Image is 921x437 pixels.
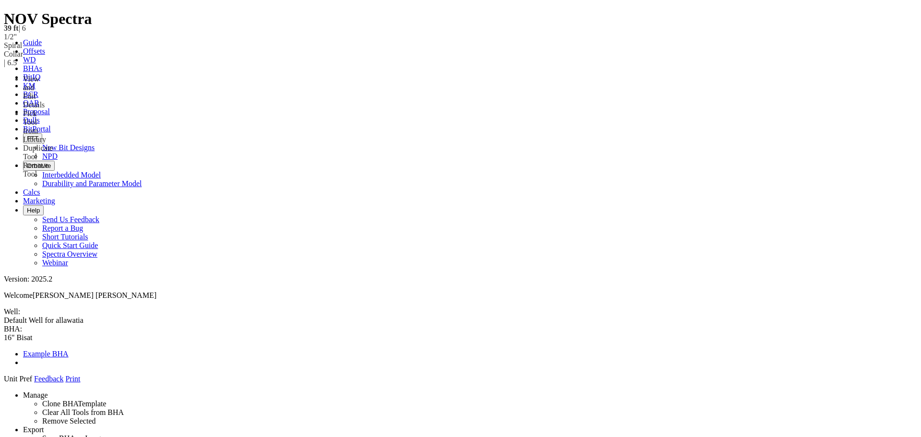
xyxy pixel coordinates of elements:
a: Send Us Feedback [42,215,99,224]
a: Interbedded Model [42,171,101,179]
a: Export [23,425,44,434]
a: Pick Tool from Library [23,109,46,143]
a: Calcs [23,188,40,196]
b: 39 ft [4,24,19,32]
a: Report a Bug [42,224,83,232]
a: Webinar [42,259,68,267]
a: Guide [23,38,42,47]
a: Remove Selected [42,417,96,425]
a: BHAs [23,64,42,72]
a: Remove Tool [23,161,48,178]
a: Manage [23,391,48,399]
span: Template [78,400,106,408]
a: Quick Start Guide [42,241,98,249]
a: | 6 1/2" Spiral Collar | 6.5 [4,24,26,67]
a: Example BHA [23,350,69,358]
span: Well: [4,307,917,325]
a: View and Edit Details [23,75,45,109]
a: WD [23,56,36,64]
a: BitIQ [23,73,40,81]
a: Durability and Parameter Model [42,179,142,188]
a: Feedback [34,375,63,383]
span: Help [27,207,40,214]
a: Clear All Tools from BHA [42,408,124,416]
a: OAR [23,99,39,107]
a: BitPortal [23,125,51,133]
a: New Bit Designs [42,143,94,152]
a: Print [65,375,80,383]
span: Default Well for allawatia [4,316,83,324]
a: Offsets [23,47,45,55]
a: Clone BHA [42,400,106,408]
button: OrbitLite [23,161,55,171]
a: Spectra Overview [42,250,97,258]
span: [PERSON_NAME] [PERSON_NAME] [33,291,156,299]
a: Short Tutorials [42,233,88,241]
p: Welcome [4,291,917,300]
div: Version: 2025.2 [4,275,917,283]
a: Unit Pref [4,375,32,383]
a: NPD [42,152,58,160]
a: Duplicate Tool [23,144,53,161]
h1: NOV Spectra [4,10,917,28]
button: Help [23,205,44,215]
a: Marketing [23,197,55,205]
